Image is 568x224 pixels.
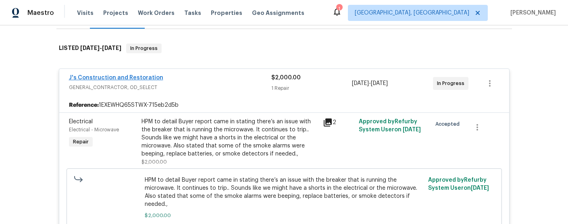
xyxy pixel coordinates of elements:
div: 1EXEWHQ65STWX-715eb2d5b [59,98,509,112]
span: Accepted [435,120,463,128]
span: In Progress [127,44,161,52]
span: Repair [70,138,92,146]
span: [PERSON_NAME] [507,9,556,17]
span: Work Orders [138,9,175,17]
div: 2 [323,118,354,127]
span: Maestro [27,9,54,17]
div: LISTED [DATE]-[DATE]In Progress [56,35,512,61]
span: Electrical [69,119,93,124]
div: 1 Repair [271,84,352,92]
span: [DATE] [352,81,369,86]
span: Electrical - Microwave [69,127,119,132]
span: In Progress [437,79,468,87]
span: [GEOGRAPHIC_DATA], [GEOGRAPHIC_DATA] [355,9,469,17]
a: J's Construction and Restoration [69,75,163,81]
span: Approved by Refurby System User on [428,177,489,191]
span: GENERAL_CONTRACTOR, OD_SELECT [69,83,271,91]
b: Reference: [69,101,99,109]
span: $2,000.00 [141,160,167,164]
span: Tasks [184,10,201,16]
span: [DATE] [371,81,388,86]
span: Visits [77,9,94,17]
span: - [80,45,121,51]
div: HPM to detail Buyer report came in stating there’s an issue with the breaker that is running the ... [141,118,318,158]
span: $2,000.00 [271,75,301,81]
span: [DATE] [403,127,421,133]
span: [DATE] [102,45,121,51]
span: Properties [211,9,242,17]
span: [DATE] [80,45,100,51]
h6: LISTED [59,44,121,53]
span: HPM to detail Buyer report came in stating there’s an issue with the breaker that is running the ... [145,176,423,208]
span: Geo Assignments [252,9,304,17]
span: Approved by Refurby System User on [359,119,421,133]
span: [DATE] [471,185,489,191]
span: $2,000.00 [145,212,423,220]
span: - [352,79,388,87]
div: 1 [336,5,342,13]
span: Projects [103,9,128,17]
